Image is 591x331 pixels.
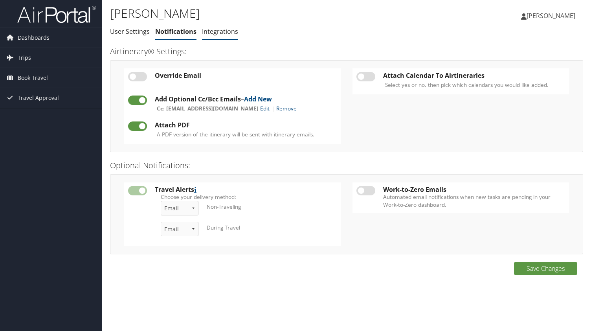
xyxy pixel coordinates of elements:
[207,224,240,232] label: During Travel
[514,262,577,275] button: Save Changes
[110,5,426,22] h1: [PERSON_NAME]
[18,28,50,48] span: Dashboards
[155,121,337,129] div: Attach PDF
[241,95,272,103] span: –
[18,48,31,68] span: Trips
[260,105,270,112] a: Edit
[202,27,238,36] a: Integrations
[110,27,150,36] a: User Settings
[155,186,337,193] div: Travel Alerts
[385,81,549,89] label: Select yes or no, then pick which calendars you would like added.
[18,68,48,88] span: Book Travel
[383,186,565,193] div: Work-to-Zero Emails
[155,72,337,79] div: Override Email
[157,105,259,112] span: Cc: [EMAIL_ADDRESS][DOMAIN_NAME]
[161,193,331,201] label: Choose your delivery method:
[276,105,297,112] a: Remove
[110,46,583,57] h3: Airtinerary® Settings:
[521,4,583,28] a: [PERSON_NAME]
[18,88,59,108] span: Travel Approval
[155,96,337,103] div: Add Optional Cc/Bcc Emails
[155,27,196,36] a: Notifications
[110,160,583,171] h3: Optional Notifications:
[383,72,565,79] div: Attach Calendar To Airtineraries
[383,193,565,209] label: Automated email notifications when new tasks are pending in your Work-to-Zero dashboard.
[270,105,276,112] span: |
[17,5,96,24] img: airportal-logo.png
[244,95,272,103] a: Add New
[157,131,314,138] label: A PDF version of the itinerary will be sent with itinerary emails.
[527,11,575,20] span: [PERSON_NAME]
[207,203,241,211] label: Non-Traveling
